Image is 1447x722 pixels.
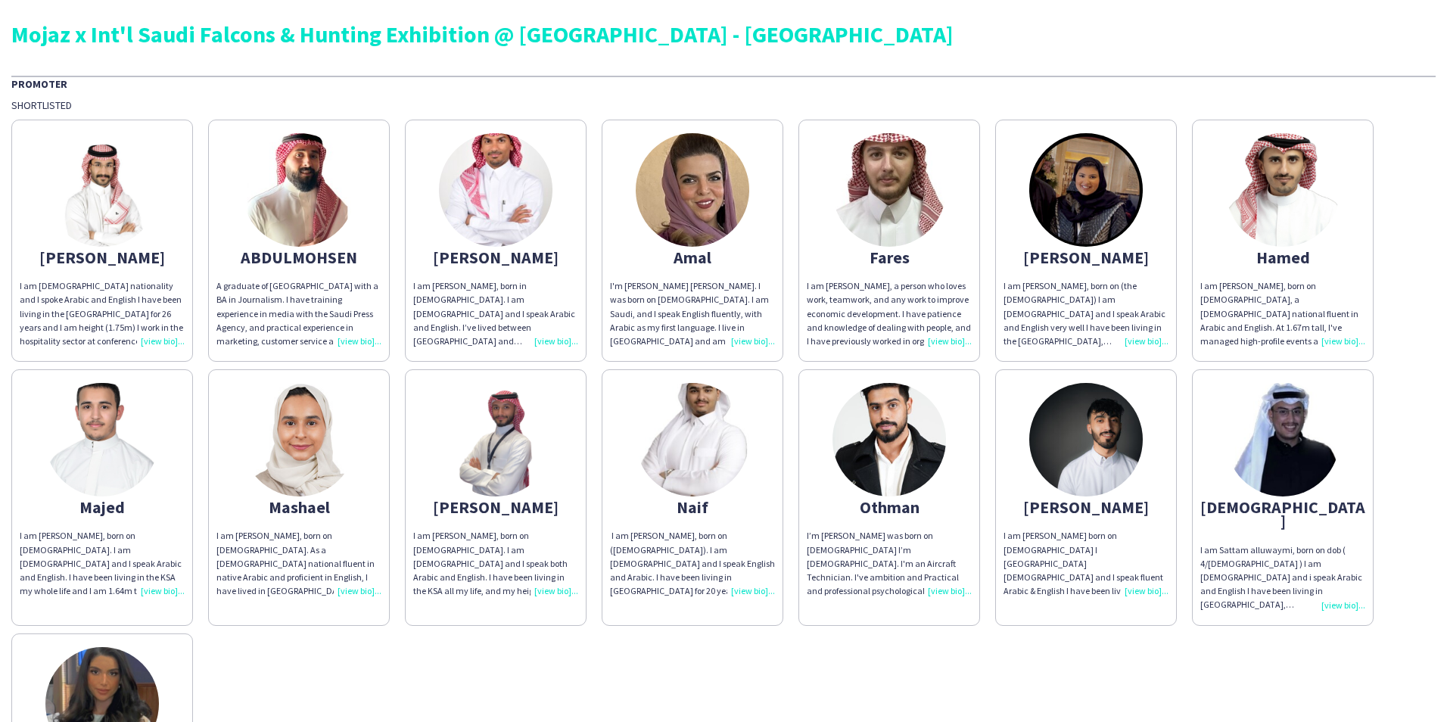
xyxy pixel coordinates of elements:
div: Majed [20,500,185,514]
div: [PERSON_NAME] [1004,251,1168,264]
img: thumb-78d9e092-2c9e-407a-a877-56fbddae1deb.jpg [45,133,159,247]
img: thumb-650324c3bab97.jpeg [832,383,946,496]
img: thumb-687bc8e7eea9d.jpeg [1226,383,1340,496]
div: Fares [807,251,972,264]
div: [PERSON_NAME] [413,251,578,264]
img: thumb-6840094bb32f0.jpeg [439,133,552,247]
div: Mojaz x Int'l Saudi Falcons & Hunting Exhibition @ [GEOGRAPHIC_DATA] - [GEOGRAPHIC_DATA] [11,23,1436,45]
img: thumb-dd16a1b7-dce3-47e1-8196-bb87d5ec442b.jpg [45,383,159,496]
div: Hamed [1200,251,1365,264]
img: thumb-664e346ef2273.jpeg [636,133,749,247]
div: Shortlisted [11,98,1436,112]
div: I'm [PERSON_NAME] [PERSON_NAME]. I was born on [DEMOGRAPHIC_DATA]. I am Saudi, and I speak Englis... [610,279,775,348]
div: I am [PERSON_NAME] born on [DEMOGRAPHIC_DATA] I [GEOGRAPHIC_DATA][DEMOGRAPHIC_DATA] and I speak f... [1004,529,1168,598]
div: [PERSON_NAME] [413,500,578,514]
div: A graduate of [GEOGRAPHIC_DATA] with a BA in Journalism. I have training experience in media with... [216,279,381,348]
div: Naif [610,500,775,514]
img: thumb-68650904f4121.jpeg [636,383,749,496]
img: thumb-6716db7ced4eb.png [439,383,552,496]
div: ‏ I am [PERSON_NAME], born on ([DEMOGRAPHIC_DATA]). I am [DEMOGRAPHIC_DATA] and I speak English a... [610,529,775,598]
img: thumb-66c3574cd8581.jpg [242,383,356,496]
div: ABDULMOHSEN [216,251,381,264]
div: I am [PERSON_NAME], born in [DEMOGRAPHIC_DATA]. I am [DEMOGRAPHIC_DATA] and I speak Arabic and En... [413,279,578,348]
div: [PERSON_NAME] [1004,500,1168,514]
div: Mashael [216,500,381,514]
div: Promoter [11,76,1436,91]
img: thumb-6502247824943.jpeg [1029,133,1143,247]
div: Amal [610,251,775,264]
div: I am [PERSON_NAME], born on [DEMOGRAPHIC_DATA]. I am [DEMOGRAPHIC_DATA] and I speak both Arabic a... [413,529,578,598]
div: I am Sattam alluwaymi, born on dob ( 4/[DEMOGRAPHIC_DATA] ) I am [DEMOGRAPHIC_DATA] and i speak A... [1200,543,1365,612]
div: Othman [807,500,972,514]
img: thumb-6727e0508874e.jpeg [1029,383,1143,496]
div: I am [PERSON_NAME], born on [DEMOGRAPHIC_DATA], a [DEMOGRAPHIC_DATA] national fluent in Arabic an... [1200,279,1365,348]
div: I am [PERSON_NAME], born on [DEMOGRAPHIC_DATA]. As a [DEMOGRAPHIC_DATA] national fluent in native... [216,529,381,598]
div: I am [PERSON_NAME], a person who loves work, teamwork, and any work to improve economic developme... [807,279,972,348]
div: I’m [PERSON_NAME] was born on [DEMOGRAPHIC_DATA] I’m [DEMOGRAPHIC_DATA]. I'm an Aircraft Technici... [807,529,972,598]
div: I am [PERSON_NAME], born on (the [DEMOGRAPHIC_DATA]) I am [DEMOGRAPHIC_DATA] and I speak Arabic a... [1004,279,1168,348]
img: thumb-6506f9b4c1b09.jpg [242,133,356,247]
div: [DEMOGRAPHIC_DATA] [1200,500,1365,527]
div: [PERSON_NAME] [20,251,185,264]
div: I am [PERSON_NAME], born on [DEMOGRAPHIC_DATA]. I am [DEMOGRAPHIC_DATA] and I speak Arabic and En... [20,529,185,598]
img: thumb-66772639c6609.jpeg [832,133,946,247]
img: thumb-3012573c-a174-4bb7-b618-fd26acfb103b.jpg [1226,133,1340,247]
div: I am [DEMOGRAPHIC_DATA] nationality and I spoke Arabic and English I have been living in the [GEO... [20,279,185,348]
